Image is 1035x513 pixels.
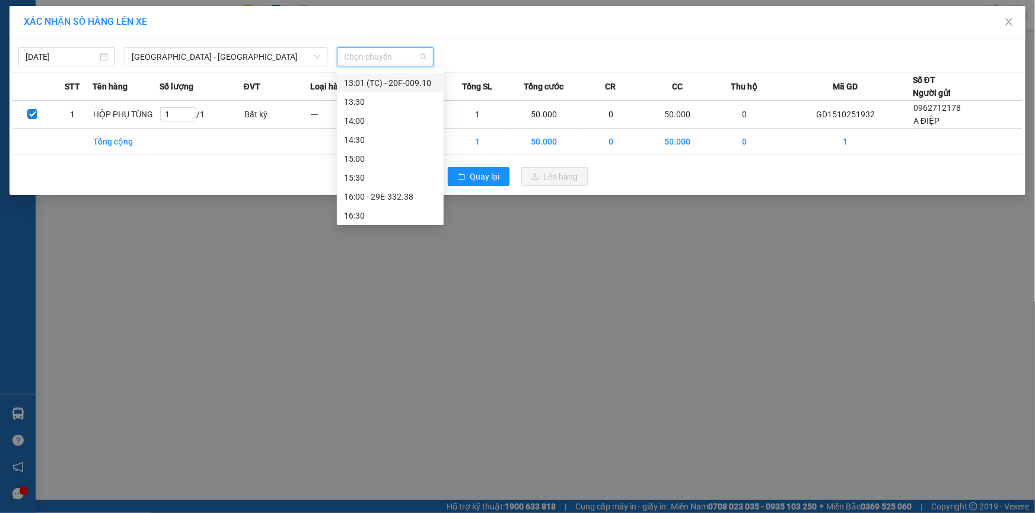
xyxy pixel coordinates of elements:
[711,129,778,155] td: 0
[462,80,492,93] span: Tổng SL
[310,101,377,129] td: ---
[93,80,128,93] span: Tên hàng
[344,48,426,66] span: Chọn chuyến
[15,15,104,74] img: logo.jpg
[344,133,437,146] div: 14:30
[778,101,913,129] td: GD1510251932
[344,209,437,222] div: 16:30
[578,129,645,155] td: 0
[448,167,509,186] button: rollbackQuay lại
[15,81,207,100] b: GỬI : VP [PERSON_NAME]
[344,152,437,165] div: 15:00
[511,101,578,129] td: 50.000
[65,80,80,93] span: STT
[26,50,97,63] input: 15/10/2025
[344,114,437,127] div: 14:00
[314,53,321,60] span: down
[711,101,778,129] td: 0
[470,170,500,183] span: Quay lại
[778,129,913,155] td: 1
[511,129,578,155] td: 50.000
[444,129,511,155] td: 1
[913,103,961,113] span: 0962712178
[310,80,348,93] span: Loại hàng
[606,80,616,93] span: CR
[913,73,951,100] div: Số ĐT Người gửi
[93,101,160,129] td: HỘP PHỤ TÙNG
[24,16,147,27] span: XÁC NHẬN SỐ HÀNG LÊN XE
[160,101,244,129] td: / 1
[111,29,496,44] li: 271 - [PERSON_NAME] - [GEOGRAPHIC_DATA] - [GEOGRAPHIC_DATA]
[524,80,564,93] span: Tổng cước
[672,80,683,93] span: CC
[344,190,437,203] div: 16:00 - 29E-332.38
[93,129,160,155] td: Tổng cộng
[444,101,511,129] td: 1
[344,95,437,108] div: 13:30
[644,101,711,129] td: 50.000
[457,172,466,182] span: rollback
[731,80,757,93] span: Thu hộ
[644,129,711,155] td: 50.000
[344,76,437,89] div: 13:01 (TC) - 20F-009.10
[521,167,588,186] button: uploadLên hàng
[1004,17,1014,27] span: close
[833,80,858,93] span: Mã GD
[344,171,437,184] div: 15:30
[160,80,193,93] span: Số lượng
[578,101,645,129] td: 0
[992,6,1026,39] button: Close
[53,101,93,129] td: 1
[913,116,940,126] span: A ĐIỆP
[132,48,320,66] span: Quảng Ninh - Hà Nội
[244,101,311,129] td: Bất kỳ
[244,80,260,93] span: ĐVT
